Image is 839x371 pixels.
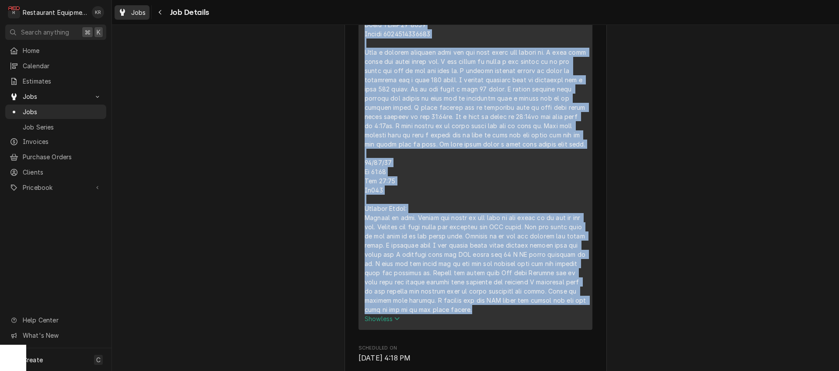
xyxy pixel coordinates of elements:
[131,8,146,17] span: Jobs
[359,354,411,362] span: [DATE] 4:18 PM
[5,120,106,134] a: Job Series
[8,6,20,18] div: R
[153,5,167,19] button: Navigate back
[23,356,43,364] span: Create
[365,314,586,323] button: Showless
[5,59,106,73] a: Calendar
[365,315,400,322] span: Show less
[21,28,69,37] span: Search anything
[23,107,102,116] span: Jobs
[5,165,106,179] a: Clients
[97,28,101,37] span: K
[23,152,102,161] span: Purchase Orders
[23,168,102,177] span: Clients
[5,328,106,343] a: Go to What's New
[5,74,106,88] a: Estimates
[359,345,592,352] span: Scheduled On
[5,180,106,195] a: Go to Pricebook
[167,7,209,18] span: Job Details
[96,355,101,364] span: C
[23,331,101,340] span: What's New
[23,137,102,146] span: Invoices
[8,6,20,18] div: Restaurant Equipment Diagnostics's Avatar
[23,92,89,101] span: Jobs
[115,5,150,20] a: Jobs
[5,134,106,149] a: Invoices
[23,183,89,192] span: Pricebook
[5,313,106,327] a: Go to Help Center
[23,77,102,86] span: Estimates
[23,122,102,132] span: Job Series
[23,315,101,325] span: Help Center
[23,8,87,17] div: Restaurant Equipment Diagnostics
[84,28,91,37] span: ⌘
[92,6,104,18] div: KR
[23,46,102,55] span: Home
[5,24,106,40] button: Search anything⌘K
[5,89,106,104] a: Go to Jobs
[92,6,104,18] div: Kelli Robinette's Avatar
[5,150,106,164] a: Purchase Orders
[359,345,592,364] div: Scheduled On
[5,105,106,119] a: Jobs
[23,61,102,70] span: Calendar
[5,43,106,58] a: Home
[359,353,592,364] span: Scheduled On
